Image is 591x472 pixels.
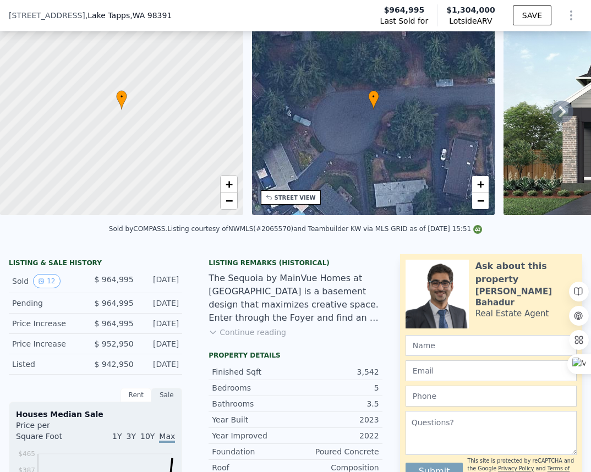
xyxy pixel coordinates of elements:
[212,366,295,377] div: Finished Sqft
[143,359,179,370] div: [DATE]
[9,259,182,270] div: LISTING & SALE HISTORY
[380,15,429,26] span: Last Sold for
[12,318,85,329] div: Price Increase
[477,194,484,207] span: −
[130,11,172,20] span: , WA 98391
[16,409,175,420] div: Houses Median Sale
[475,308,549,319] div: Real Estate Agent
[116,92,127,102] span: •
[225,194,232,207] span: −
[116,90,127,109] div: •
[295,430,379,441] div: 2022
[109,225,167,233] div: Sold by COMPASS .
[143,338,179,349] div: [DATE]
[143,318,179,329] div: [DATE]
[143,298,179,309] div: [DATE]
[295,446,379,457] div: Poured Concrete
[94,360,133,369] span: $ 942,950
[94,275,133,284] span: $ 964,995
[406,386,577,407] input: Phone
[295,398,379,409] div: 3.5
[473,225,482,234] img: NWMLS Logo
[12,359,85,370] div: Listed
[167,225,482,233] div: Listing courtesy of NWMLS (#2065570) and Teambuilder KW via MLS GRID as of [DATE] 15:51
[477,177,484,191] span: +
[212,446,295,457] div: Foundation
[18,450,35,458] tspan: $465
[12,338,85,349] div: Price Increase
[498,465,534,471] a: Privacy Policy
[406,335,577,356] input: Name
[472,176,489,193] a: Zoom in
[225,177,232,191] span: +
[140,432,155,441] span: 10Y
[275,194,316,202] div: STREET VIEW
[384,4,425,15] span: $964,995
[85,10,172,21] span: , Lake Tapps
[121,388,151,402] div: Rent
[221,176,237,193] a: Zoom in
[368,90,379,109] div: •
[143,274,179,288] div: [DATE]
[94,339,133,348] span: $ 952,950
[151,388,182,402] div: Sale
[446,6,495,14] span: $1,304,000
[446,15,495,26] span: Lotside ARV
[209,272,382,325] div: The Sequoia by MainVue Homes at [GEOGRAPHIC_DATA] is a basement design that maximizes creative sp...
[295,366,379,377] div: 3,542
[295,414,379,425] div: 2023
[9,10,85,21] span: [STREET_ADDRESS]
[406,360,577,381] input: Email
[513,6,551,25] button: SAVE
[212,430,295,441] div: Year Improved
[159,432,175,443] span: Max
[295,382,379,393] div: 5
[94,299,133,308] span: $ 964,995
[221,193,237,209] a: Zoom out
[12,298,85,309] div: Pending
[209,327,286,338] button: Continue reading
[16,420,96,448] div: Price per Square Foot
[475,286,577,308] div: [PERSON_NAME] Bahadur
[94,319,133,328] span: $ 964,995
[33,274,60,288] button: View historical data
[112,432,122,441] span: 1Y
[560,4,582,26] button: Show Options
[209,259,382,267] div: Listing Remarks (Historical)
[472,193,489,209] a: Zoom out
[475,260,577,286] div: Ask about this property
[368,92,379,102] span: •
[12,274,85,288] div: Sold
[127,432,136,441] span: 3Y
[212,382,295,393] div: Bedrooms
[209,351,382,360] div: Property details
[212,414,295,425] div: Year Built
[212,398,295,409] div: Bathrooms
